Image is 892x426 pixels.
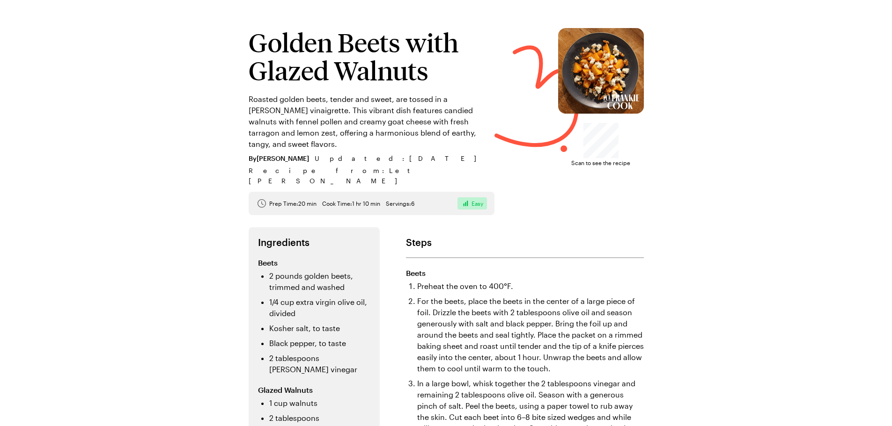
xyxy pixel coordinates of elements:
span: Cook Time: 1 hr 10 min [322,200,380,207]
h2: Steps [406,237,644,248]
span: Recipe from: Let [PERSON_NAME] [249,166,494,186]
li: Preheat the oven to 400°F. [417,281,644,292]
h3: Glazed Walnuts [258,384,370,396]
li: 1 cup walnuts [269,397,370,409]
li: For the beets, place the beets in the center of a large piece of foil. Drizzle the beets with 2 t... [417,296,644,374]
span: Prep Time: 20 min [269,200,317,207]
li: 1/4 cup extra virgin olive oil, divided [269,296,370,319]
img: Golden Beets with Glazed Walnuts [558,28,644,114]
span: Servings: 6 [386,200,414,207]
span: By [PERSON_NAME] [249,153,309,164]
li: 2 tablespoons [PERSON_NAME] vinegar [269,353,370,375]
p: Roasted golden beets, tender and sweet, are tossed in a [PERSON_NAME] vinaigrette. This vibrant d... [249,94,494,150]
h3: Beets [406,267,644,279]
span: Updated : [DATE] [315,153,486,164]
h2: Ingredients [258,237,370,248]
li: Kosher salt, to taste [269,323,370,334]
span: Scan to see the recipe [571,158,630,167]
h3: Beets [258,257,370,268]
li: Black pepper, to taste [269,338,370,349]
h1: Golden Beets with Glazed Walnuts [249,28,494,84]
li: 2 pounds golden beets, trimmed and washed [269,270,370,293]
span: Easy [472,200,483,207]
